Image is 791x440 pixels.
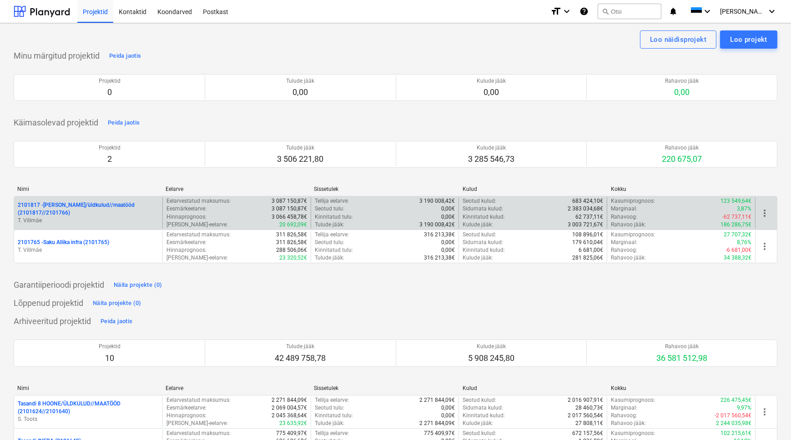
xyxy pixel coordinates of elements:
p: Eelarvestatud maksumus : [166,231,231,239]
p: 2 016 907,91€ [568,396,603,404]
p: Kinnitatud kulud : [463,213,505,221]
button: Peida jaotis [106,115,142,130]
p: Tulude jääk : [315,254,344,262]
p: Kulude jääk : [463,254,493,262]
p: 3 506 221,80 [277,154,323,165]
p: 0,00 [286,87,314,98]
p: 0,00€ [441,205,455,213]
button: Näita projekte (0) [111,278,165,292]
p: 20 692,09€ [279,221,307,229]
p: Kasumiprognoos : [611,396,655,404]
p: 288 506,06€ [276,246,307,254]
p: 6 681,00€ [579,246,603,254]
p: Tellija eelarve : [315,231,349,239]
p: Rahavoog : [611,412,637,420]
p: 220 675,07 [662,154,702,165]
p: 3 190 008,42€ [419,197,455,205]
p: 28 460,73€ [575,404,603,412]
div: Kulud [463,186,604,192]
p: Minu märgitud projektid [14,50,100,61]
p: -2 017 560,54€ [715,412,751,420]
p: 3 190 008,42€ [419,221,455,229]
p: Seotud kulud : [463,197,496,205]
p: Eesmärkeelarve : [166,239,207,246]
p: Kasumiprognoos : [611,430,655,437]
p: Marginaal : [611,239,637,246]
p: Projektid [99,144,121,152]
p: -6 681,00€ [726,246,751,254]
p: Rahavoo jääk : [611,221,646,229]
p: 42 489 758,78 [275,353,326,364]
p: 2 383 034,68€ [568,205,603,213]
p: Rahavoo jääk [656,343,707,350]
p: 311 826,58€ [276,239,307,246]
button: Peida jaotis [98,314,135,329]
p: Hinnaprognoos : [166,213,207,221]
p: Rahavoo jääk : [611,254,646,262]
p: 2 271 844,09€ [272,396,307,404]
p: Hinnaprognoos : [166,246,207,254]
p: 23 320,52€ [279,254,307,262]
div: Nimi [17,186,158,192]
p: Projektid [99,77,121,85]
button: Loo projekt [720,30,777,49]
p: 672 157,56€ [572,430,603,437]
p: 9,97% [737,404,751,412]
span: [PERSON_NAME] [720,8,766,15]
p: Lõppenud projektid [14,298,83,309]
p: Garantiiperioodi projektid [14,280,104,290]
p: 5 908 245,80 [468,353,514,364]
div: 2101817 -[PERSON_NAME]/üldkulud//maatööd (2101817//2101766)T. Villmäe [18,201,159,225]
p: 3 285 546,73 [468,154,514,165]
p: Kasumiprognoos : [611,197,655,205]
p: 0,00 [477,87,506,98]
button: Otsi [598,4,661,19]
p: Tellija eelarve : [315,396,349,404]
p: 3,87% [737,205,751,213]
p: 2 271 844,09€ [419,396,455,404]
p: Seotud tulu : [315,404,344,412]
p: T. Villmäe [18,217,159,225]
p: 2 045 368,64€ [272,412,307,420]
p: 2 017 560,54€ [568,412,603,420]
button: Loo näidisprojekt [640,30,716,49]
p: 316 213,38€ [424,231,455,239]
p: 3 087 150,87€ [272,197,307,205]
p: Eesmärkeelarve : [166,205,207,213]
p: Kinnitatud kulud : [463,246,505,254]
div: Loo projekt [730,34,767,45]
p: Projektid [99,343,121,350]
p: Seotud tulu : [315,205,344,213]
p: Sidumata kulud : [463,404,503,412]
div: Sissetulek [314,186,455,192]
p: Tulude jääk : [315,221,344,229]
span: search [602,8,609,15]
p: Sidumata kulud : [463,239,503,246]
p: 0,00 [665,87,699,98]
p: 2 244 035,98€ [716,420,751,427]
p: 108 896,01€ [572,231,603,239]
div: Tasandi 8 HOONE/ÜLDKULUD//MAATÖÖD (2101624//2101640)S. Toots [18,400,159,423]
p: 0,00€ [441,412,455,420]
span: more_vert [759,241,770,252]
p: Tellija eelarve : [315,197,349,205]
p: 226 475,45€ [720,396,751,404]
p: 0,00€ [441,239,455,246]
p: [PERSON_NAME]-eelarve : [166,254,228,262]
p: 281 825,06€ [572,254,603,262]
p: 27 808,11€ [575,420,603,427]
p: 62 737,11€ [575,213,603,221]
p: Käimasolevad projektid [14,117,98,128]
p: 2 [99,154,121,165]
p: Kinnitatud tulu : [315,213,353,221]
p: 775 409,97€ [424,430,455,437]
p: 27 707,32€ [724,231,751,239]
span: more_vert [759,406,770,417]
div: Peida jaotis [108,118,140,128]
p: 102 215,61€ [720,430,751,437]
div: 2101765 -Saku Allika infra (2101765)T. Villmäe [18,239,159,254]
div: Kulud [463,385,604,391]
i: keyboard_arrow_down [766,6,777,17]
p: Marginaal : [611,205,637,213]
p: Rahavoo jääk [665,77,699,85]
